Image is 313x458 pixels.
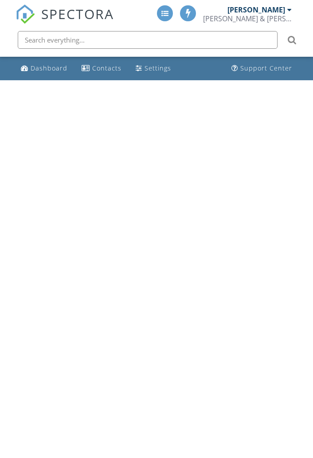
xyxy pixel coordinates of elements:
[17,60,71,77] a: Dashboard
[16,4,35,24] img: The Best Home Inspection Software - Spectora
[228,60,296,77] a: Support Center
[92,64,121,72] div: Contacts
[132,60,175,77] a: Settings
[18,31,278,49] input: Search everything...
[31,64,67,72] div: Dashboard
[145,64,171,72] div: Settings
[41,4,114,23] span: SPECTORA
[78,60,125,77] a: Contacts
[227,5,285,14] div: [PERSON_NAME]
[240,64,292,72] div: Support Center
[203,14,292,23] div: Bryan & Bryan Inspections
[16,12,114,31] a: SPECTORA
